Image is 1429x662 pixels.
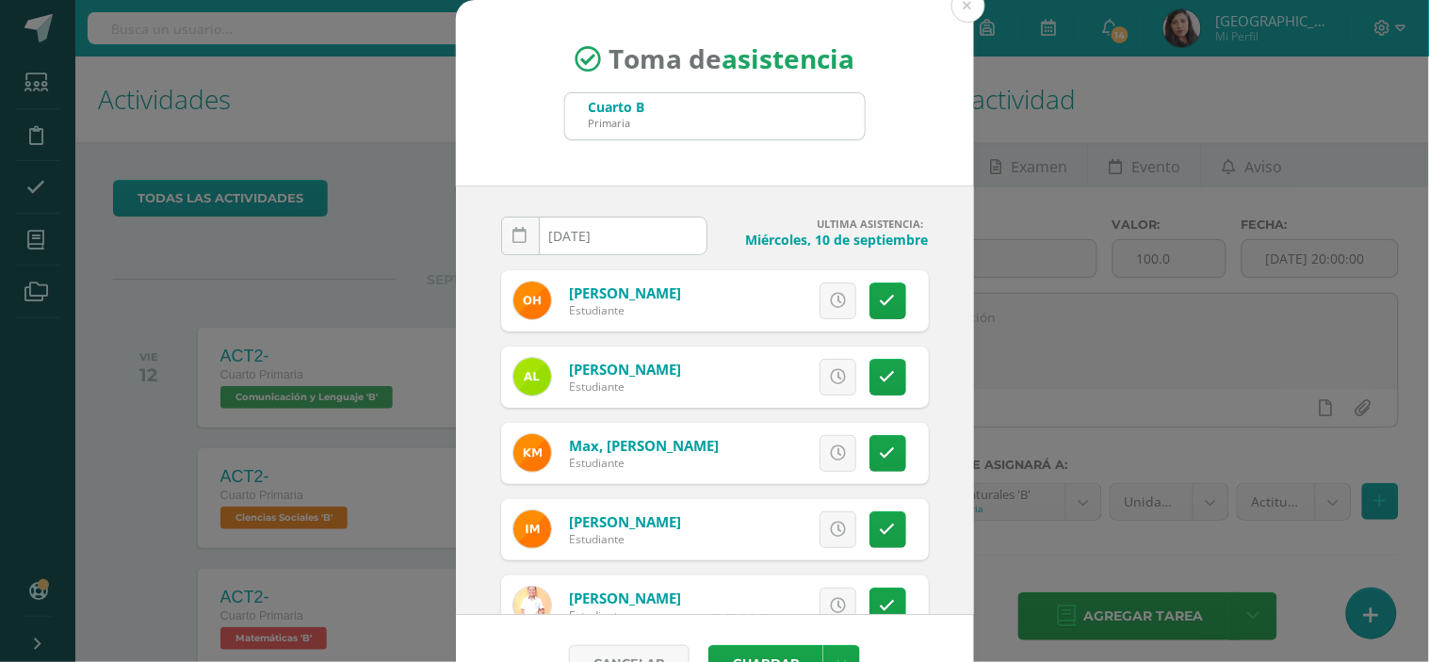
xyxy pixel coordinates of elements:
a: Max, [PERSON_NAME] [569,436,719,455]
a: [PERSON_NAME] [569,283,681,302]
div: Estudiante [569,455,719,471]
input: Fecha de Inasistencia [502,218,706,254]
img: ee7bab15d650672bda87e2896d953667.png [513,358,551,396]
strong: asistencia [722,41,854,77]
div: Estudiante [569,379,681,395]
div: Primaria [589,116,645,130]
img: f40a0acd892537e3004791b249ac990a.png [513,282,551,319]
img: 69dde40ef7d9cfae93c0eac7665e9f74.png [513,510,551,548]
a: [PERSON_NAME] [569,512,681,531]
div: Estudiante [569,607,681,623]
a: [PERSON_NAME] [569,589,681,607]
div: Estudiante [569,302,681,318]
h4: Miércoles, 10 de septiembre [723,231,929,249]
input: Busca un grado o sección aquí... [565,93,865,139]
div: Estudiante [569,531,681,547]
span: Toma de [609,41,854,77]
h4: ULTIMA ASISTENCIA: [723,217,929,231]
img: e917c23868d24d9c85582683417f15b6.png [513,434,551,472]
a: [PERSON_NAME] [569,360,681,379]
img: acdf61418556f7a5a65cb04d1f288ebf.png [513,587,551,624]
div: Cuarto B [589,98,645,116]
